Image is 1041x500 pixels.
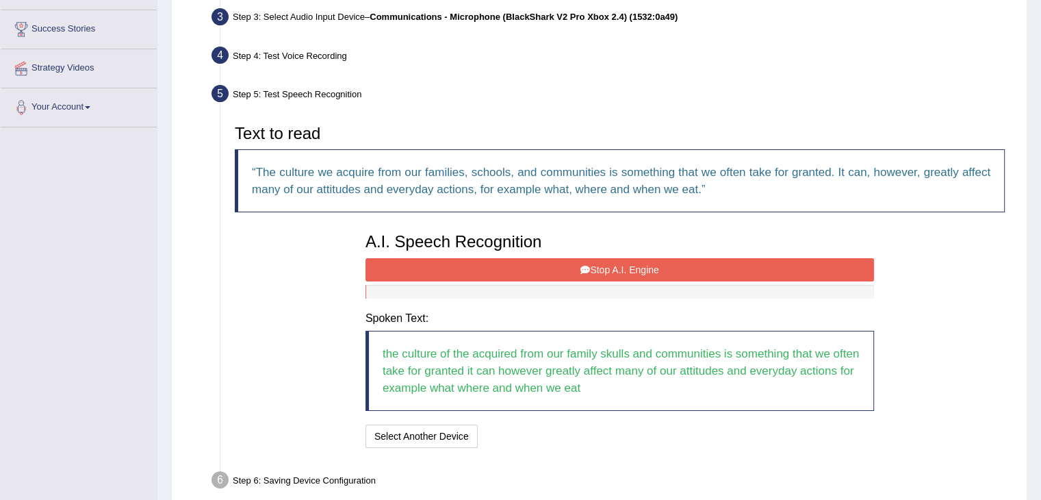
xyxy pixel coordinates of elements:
h3: Text to read [235,125,1005,142]
div: Step 4: Test Voice Recording [205,42,1020,73]
b: Communications - Microphone (BlackShark V2 Pro Xbox 2.4) (1532:0a49) [370,12,678,22]
div: Step 6: Saving Device Configuration [205,467,1020,497]
a: Strategy Videos [1,49,157,84]
div: Step 5: Test Speech Recognition [205,81,1020,111]
a: Your Account [1,88,157,123]
a: Success Stories [1,10,157,45]
h3: A.I. Speech Recognition [365,233,874,251]
button: Stop A.I. Engine [365,258,874,282]
blockquote: the culture of the acquired from our family skulls and communities is something that we often tak... [365,331,874,411]
div: Step 3: Select Audio Input Device [205,4,1020,34]
button: Select Another Device [365,425,478,448]
span: – [365,12,678,22]
q: The culture we acquire from our families, schools, and communities is something that we often tak... [252,166,990,196]
h4: Spoken Text: [365,312,874,325]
